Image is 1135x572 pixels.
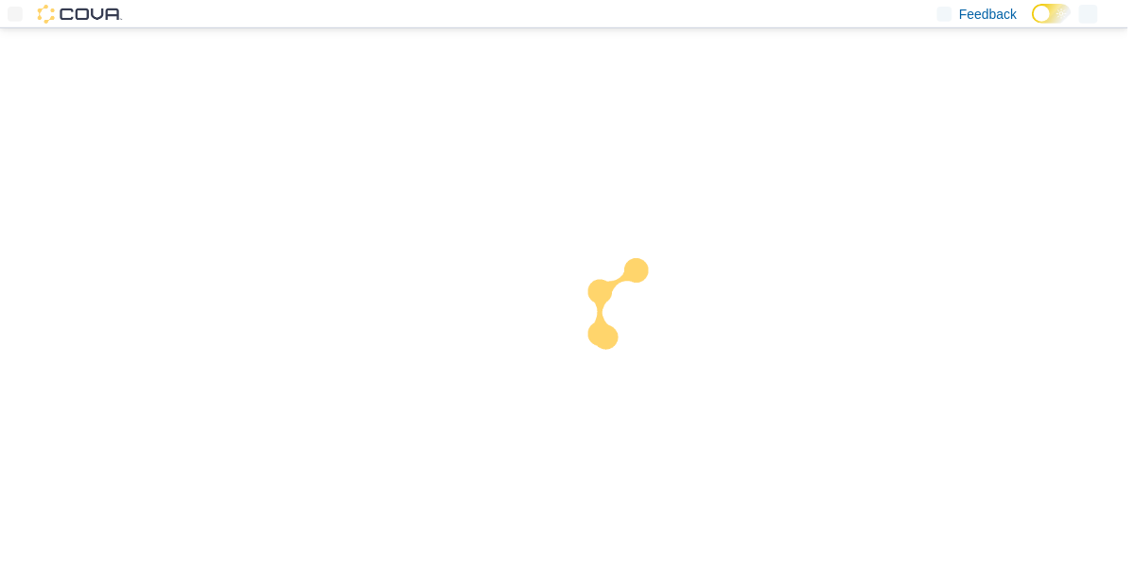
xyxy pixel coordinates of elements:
input: Dark Mode [1039,4,1078,24]
img: Cova [38,5,123,24]
span: Feedback [966,5,1023,24]
img: cova-loader [567,246,709,388]
span: Dark Mode [1039,24,1039,25]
